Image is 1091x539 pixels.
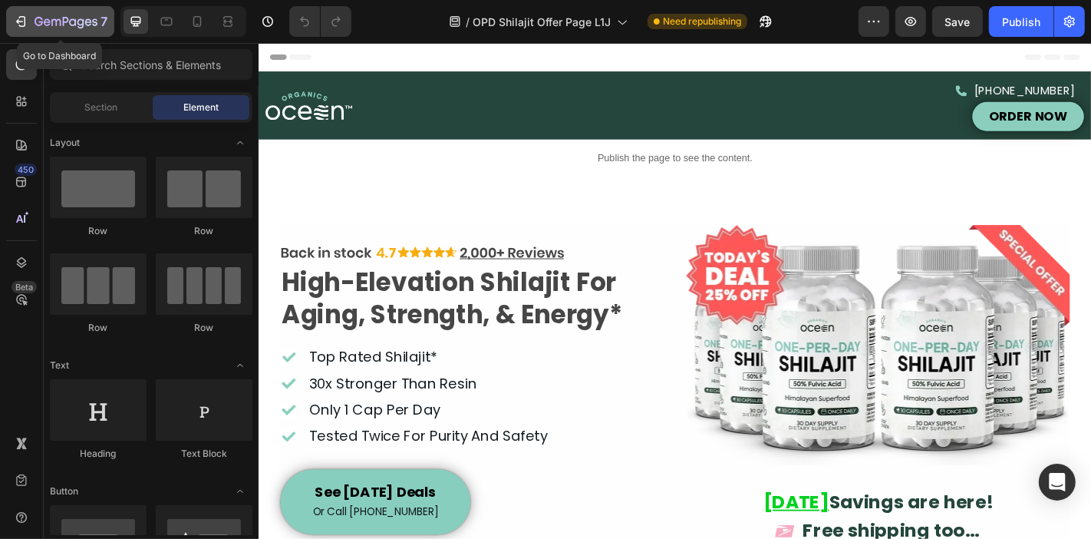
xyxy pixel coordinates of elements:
[792,44,903,61] a: [PHONE_NUMBER]
[789,65,913,98] button: <p><span style="color:#000000;"><strong>ORDER NOW</strong></span></p>
[945,15,971,28] span: Save
[1039,464,1076,501] div: Open Intercom Messenger
[24,225,338,240] img: gempages_466291580341322862-e6533980-497b-4206-a5d0-39a78d8a65fc.svg
[289,6,351,37] div: Undo/Redo
[50,484,78,498] span: Button
[56,336,197,358] span: Top Rated Shilajit*
[183,101,219,114] span: Element
[6,6,114,37] button: 7
[228,479,252,504] span: Toggle open
[25,245,402,320] span: High-Elevation Shilajit For Aging, Strength, & Energy*
[62,486,196,508] strong: See [DATE] Deals
[50,321,147,335] div: Row
[932,6,983,37] button: Save
[989,6,1053,37] button: Publish
[50,49,252,80] input: Search Sections & Elements
[50,359,69,372] span: Text
[56,365,241,387] span: 30x Stronger Than Resin
[228,131,252,155] span: Toggle open
[156,321,252,335] div: Row
[60,510,199,526] span: Or Call [PHONE_NUMBER]
[663,15,741,28] span: Need republishing
[1002,14,1040,30] div: Publish
[156,224,252,238] div: Row
[56,424,319,445] span: Tested Twice For Purity And Safety
[558,494,631,521] u: [DATE]
[228,353,252,378] span: Toggle open
[156,447,252,461] div: Text Block
[101,12,107,31] p: 7
[85,101,118,114] span: Section
[50,224,147,238] div: Row
[12,281,37,293] div: Beta
[466,14,470,30] span: /
[474,495,895,521] p: Savings are here!
[808,71,895,91] strong: ORDER NOW
[473,201,897,467] img: gempages_466291580341322862-09daee3f-46c7-4075-b28d-20768cb8c388.webp
[50,447,147,461] div: Heading
[56,395,201,416] span: Only 1 Cap Per Day
[473,14,611,30] span: OPD Shilajit Offer Page L1J
[15,164,37,176] div: 450
[50,136,80,150] span: Layout
[259,43,1091,539] iframe: Design area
